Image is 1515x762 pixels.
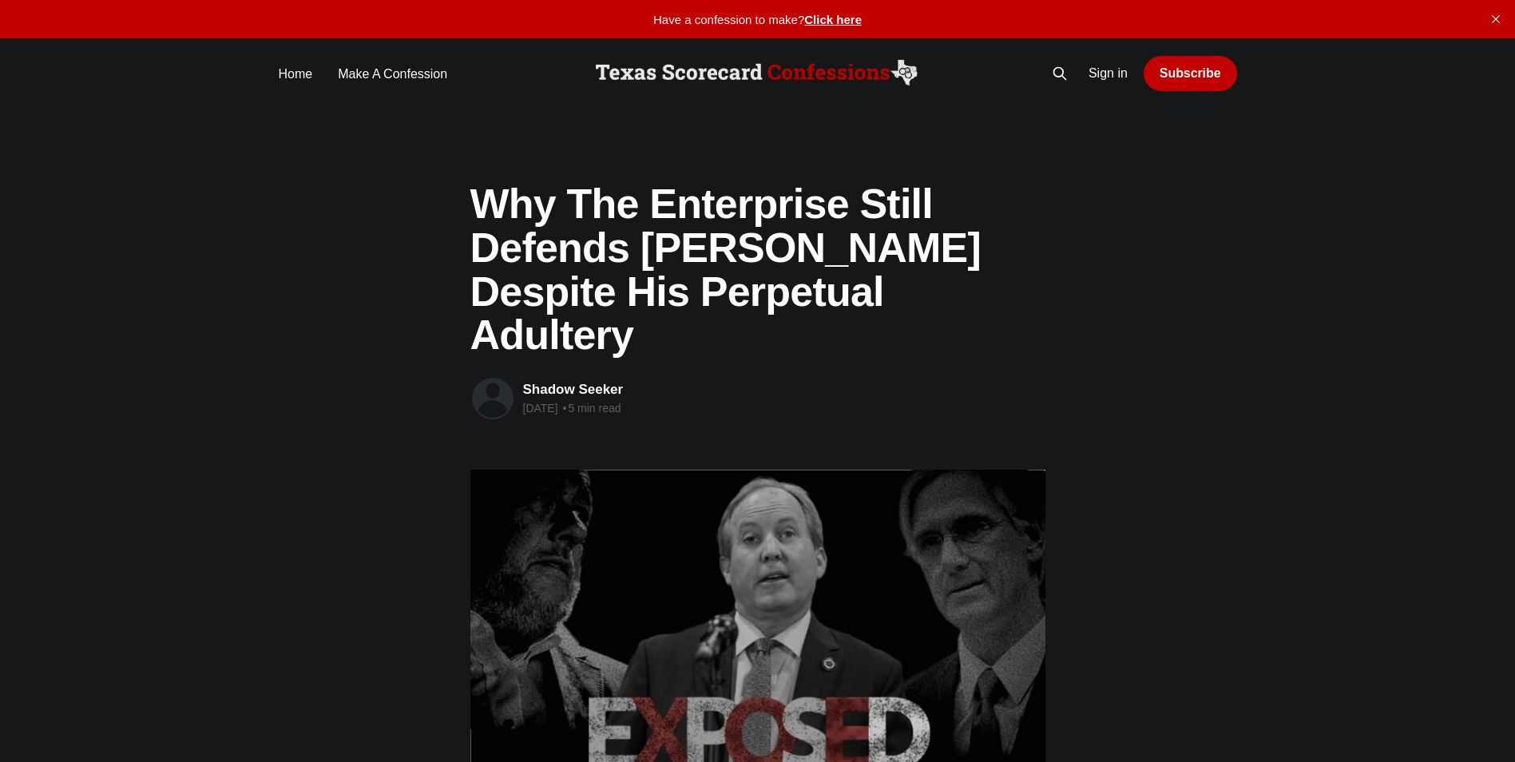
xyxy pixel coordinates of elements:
[1047,61,1073,86] button: Search this site
[338,63,447,85] a: Make A Confession
[1144,56,1237,91] a: Subscribe
[804,13,862,26] a: Click here
[523,402,558,415] time: [DATE]
[279,63,313,85] a: Home
[1483,6,1509,32] button: close
[1089,65,1128,82] a: Sign in
[653,13,804,26] span: Have a confession to make?
[470,376,515,421] a: Read more of Shadow Seeker
[561,402,621,415] span: 5 min read
[523,382,624,397] a: Shadow Seeker
[562,402,566,415] span: •
[1369,684,1515,762] iframe: portal-trigger
[592,58,922,89] img: Scorecard Confessions
[470,182,1045,356] h1: Why The Enterprise Still Defends [PERSON_NAME] Despite His Perpetual Adultery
